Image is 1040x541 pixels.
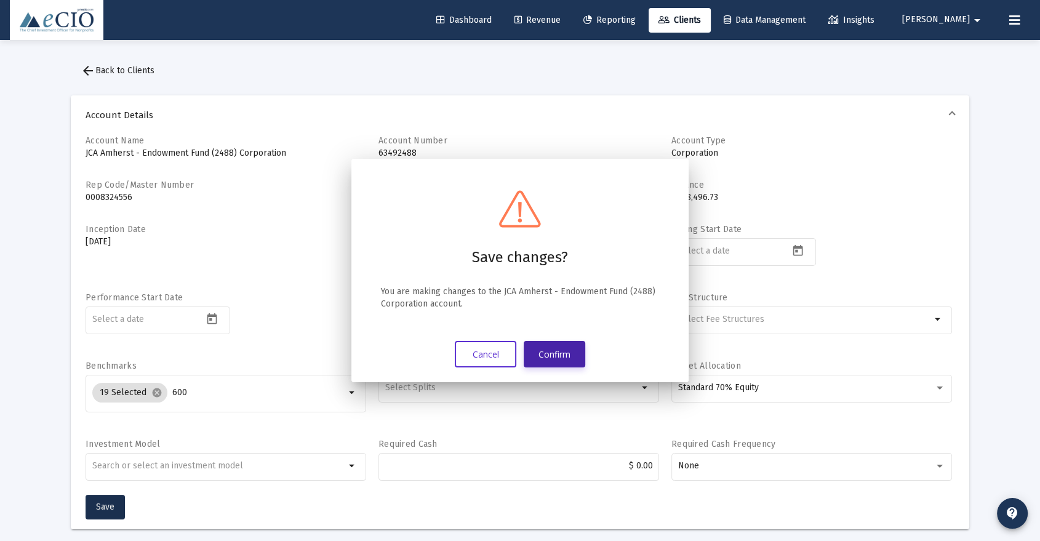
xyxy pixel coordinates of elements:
span: Dashboard [436,15,492,25]
label: Performance Start Date [86,292,183,303]
p: 63492488 [378,147,659,159]
mat-chip: 19 Selected [92,383,167,403]
label: Required Cash [378,439,438,449]
p: JCA Amherst - Endowment Fund (2488) Corporation [86,147,366,159]
button: Open calendar [203,310,221,327]
mat-icon: contact_support [1005,506,1020,521]
div: You are making changes to the JCA Amherst - Endowment Fund (2488) Corporation account. [381,286,659,310]
label: Account Name [86,135,144,146]
label: Balance [671,180,704,190]
label: Account Number [378,135,447,146]
input: Select a date [92,315,203,324]
input: $2000.00 [385,461,652,471]
mat-icon: cancel [151,387,162,398]
span: Account Details [86,109,950,121]
label: Target Allocation [671,361,741,371]
label: Inception Date [86,224,146,234]
label: Rep Code/Master Number [86,180,194,190]
mat-icon: arrow_drop_down [930,312,945,327]
h1: Save changes? [472,247,568,267]
img: Dashboard [19,8,94,33]
input: Select Fee Structures [678,315,930,324]
label: Fee Structure [671,292,728,303]
span: [PERSON_NAME] [902,15,970,25]
mat-chip-list: Selection [678,312,930,327]
label: Billing Start Date [671,224,742,234]
mat-chip-list: Selection [92,380,345,405]
span: Standard 70% Equity [678,382,758,393]
span: Save [96,502,114,512]
mat-icon: arrow_drop_down [638,380,652,395]
span: None [678,460,698,471]
mat-icon: arrow_drop_down [345,385,359,400]
button: Confirm [524,341,585,367]
mat-chip-list: Selection [385,380,638,395]
mat-icon: arrow_back [81,63,95,78]
span: Clients [658,15,701,25]
button: Cancel [455,341,516,367]
input: Select a date [678,246,788,256]
p: Corporation [671,147,952,159]
span: Insights [828,15,874,25]
span: Back to Clients [81,65,154,76]
mat-icon: arrow_drop_down [345,459,359,473]
label: Account Type [671,135,726,146]
input: Select Benchmarks [172,388,345,398]
span: Revenue [514,15,561,25]
span: Data Management [724,15,806,25]
input: Select Splits [385,383,638,393]
label: Investment Model [86,439,160,449]
button: Open calendar [788,241,806,259]
input: undefined [92,461,345,471]
mat-icon: arrow_drop_down [970,8,985,33]
span: Reporting [583,15,636,25]
label: Required Cash Frequency [671,439,775,449]
p: 0008324556 [86,191,366,204]
p: [DATE] [86,236,366,248]
p: $488,496.73 [671,191,952,204]
label: Benchmarks [86,361,137,371]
